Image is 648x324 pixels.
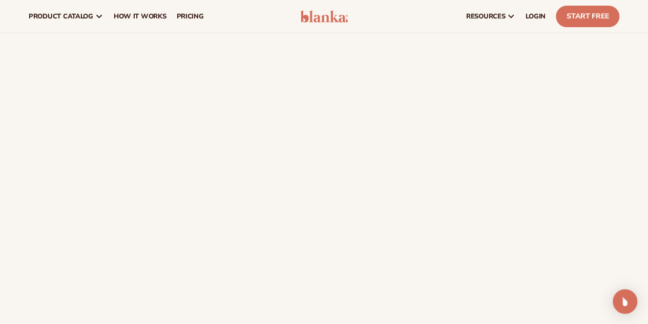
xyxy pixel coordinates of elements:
span: product catalog [29,12,93,21]
span: pricing [176,12,203,21]
span: LOGIN [526,12,546,21]
a: Start Free [556,6,619,27]
span: resources [466,12,505,21]
span: How It Works [114,12,166,21]
img: logo [300,10,348,23]
div: Open Intercom Messenger [613,289,637,314]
